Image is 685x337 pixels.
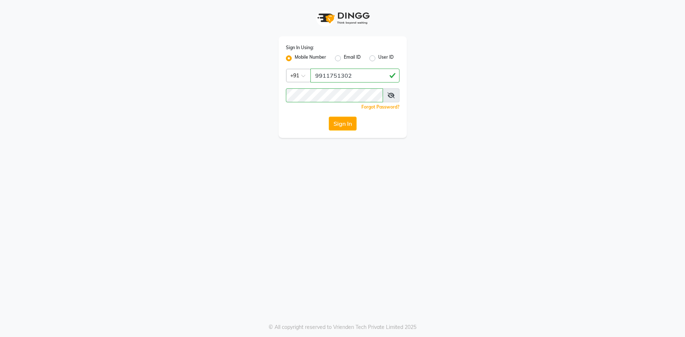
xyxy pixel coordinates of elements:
button: Sign In [329,117,357,131]
label: User ID [378,54,394,63]
a: Forgot Password? [361,104,399,110]
label: Mobile Number [295,54,326,63]
input: Username [310,69,399,83]
input: Username [286,88,383,102]
img: logo1.svg [313,7,372,29]
label: Sign In Using: [286,44,314,51]
label: Email ID [344,54,361,63]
